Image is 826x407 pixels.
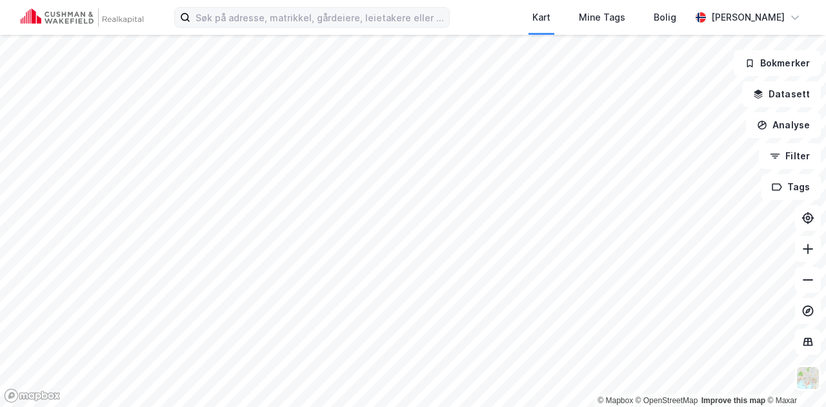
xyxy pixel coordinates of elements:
[21,8,143,26] img: cushman-wakefield-realkapital-logo.202ea83816669bd177139c58696a8fa1.svg
[761,345,826,407] iframe: Chat Widget
[711,10,785,25] div: [PERSON_NAME]
[761,345,826,407] div: Kontrollprogram for chat
[532,10,550,25] div: Kart
[654,10,676,25] div: Bolig
[579,10,625,25] div: Mine Tags
[190,8,449,27] input: Søk på adresse, matrikkel, gårdeiere, leietakere eller personer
